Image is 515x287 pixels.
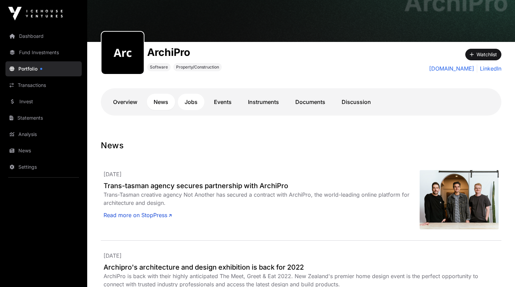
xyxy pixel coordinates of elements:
[104,211,172,219] a: Read more on StopPress
[106,94,144,110] a: Overview
[104,252,499,260] p: [DATE]
[5,45,82,60] a: Fund Investments
[429,64,474,73] a: [DOMAIN_NAME]
[5,94,82,109] a: Invest
[101,140,501,151] h1: News
[104,262,499,272] a: Archipro's architecture and design exhibition is back for 2022
[8,7,63,20] img: Icehouse Ventures Logo
[150,64,168,70] span: Software
[5,29,82,44] a: Dashboard
[420,170,499,229] img: Not-another-and-ArchiPro.png
[178,94,204,110] a: Jobs
[104,191,420,207] div: Trans-Tasman creative agency Not Another has secured a contract with ArchiPro, the world-leading ...
[5,110,82,125] a: Statements
[5,61,82,76] a: Portfolio
[5,127,82,142] a: Analysis
[5,160,82,175] a: Settings
[477,64,501,73] a: LinkedIn
[176,64,219,70] span: Property/Construction
[481,254,515,287] iframe: Chat Widget
[147,46,222,58] h1: ArchiPro
[241,94,286,110] a: Instruments
[5,78,82,93] a: Transactions
[465,49,501,60] button: Watchlist
[147,94,175,110] a: News
[5,143,82,158] a: News
[288,94,332,110] a: Documents
[104,34,141,71] img: archipro268.png
[335,94,378,110] a: Discussion
[106,94,496,110] nav: Tabs
[207,94,238,110] a: Events
[104,170,420,178] p: [DATE]
[104,181,420,191] a: Trans-tasman agency secures partnership with ArchiPro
